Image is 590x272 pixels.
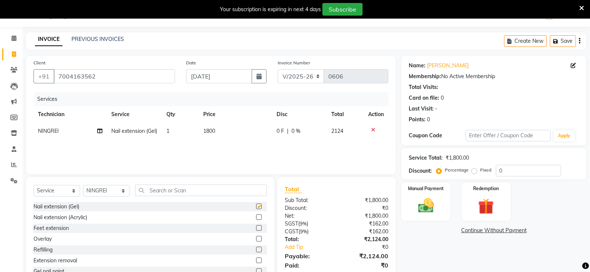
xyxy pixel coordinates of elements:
div: Total Visits: [409,83,438,91]
div: ₹1,800.00 [446,154,469,162]
th: Service [107,106,162,123]
div: ₹1,800.00 [337,212,394,220]
div: Coupon Code [409,132,465,140]
input: Search or Scan [135,185,267,196]
div: Services [34,92,394,106]
div: Membership: [409,73,441,80]
div: ( ) [279,220,337,228]
a: Continue Without Payment [403,227,585,234]
div: Name: [409,62,425,70]
label: Invoice Number [278,60,310,66]
div: Paid: [279,261,337,270]
div: ₹0 [346,243,394,251]
th: Price [199,106,272,123]
div: Refilling [34,246,52,254]
a: [PERSON_NAME] [427,62,469,70]
img: _cash.svg [413,196,439,215]
div: 0 [427,116,430,124]
div: Extension removal [34,257,77,265]
div: ₹2,124.00 [337,252,394,260]
a: INVOICE [35,33,63,46]
th: Total [327,106,364,123]
div: Payable: [279,252,337,260]
span: NINGREI [38,128,59,134]
div: ( ) [279,228,337,236]
button: Create New [504,35,547,47]
div: ₹162.00 [337,228,394,236]
div: Nail extension (Acrylic) [34,214,87,221]
div: ₹0 [337,261,394,270]
button: Apply [554,130,575,141]
span: 2124 [331,128,343,134]
span: 9% [300,228,307,234]
span: 9% [300,221,307,227]
div: Card on file: [409,94,439,102]
div: Discount: [279,204,337,212]
div: Last Visit: [409,105,434,113]
div: Service Total: [409,154,443,162]
label: Client [34,60,45,66]
a: PREVIOUS INVOICES [71,36,124,42]
div: Sub Total: [279,196,337,204]
div: Nail extension (Gel) [34,203,79,211]
div: Total: [279,236,337,243]
th: Action [364,106,388,123]
button: +91 [34,69,54,83]
th: Disc [272,106,327,123]
div: ₹1,800.00 [337,196,394,204]
span: | [287,127,288,135]
label: Redemption [473,185,499,192]
button: Subscribe [322,3,363,16]
input: Search by Name/Mobile/Email/Code [54,69,175,83]
span: CGST [285,228,299,235]
label: Percentage [445,167,469,173]
div: - [435,105,437,113]
span: 0 % [291,127,300,135]
div: ₹162.00 [337,220,394,228]
span: SGST [285,220,298,227]
div: ₹2,124.00 [337,236,394,243]
th: Qty [162,106,199,123]
div: Points: [409,116,425,124]
img: _gift.svg [473,196,499,216]
a: Add Tip [279,243,346,251]
span: 0 F [277,127,284,135]
label: Fixed [480,167,491,173]
div: Feet extension [34,224,69,232]
input: Enter Offer / Coupon Code [466,130,551,141]
span: Nail extension (Gel) [111,128,157,134]
label: Date [186,60,196,66]
div: Net: [279,212,337,220]
span: Total [285,185,302,193]
div: Overlay [34,235,52,243]
div: Discount: [409,167,432,175]
label: Manual Payment [408,185,444,192]
div: No Active Membership [409,73,579,80]
div: 0 [441,94,444,102]
div: Your subscription is expiring in next 4 days [220,6,321,13]
span: 1800 [203,128,215,134]
th: Technician [34,106,107,123]
button: Save [550,35,576,47]
div: ₹0 [337,204,394,212]
span: 1 [166,128,169,134]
